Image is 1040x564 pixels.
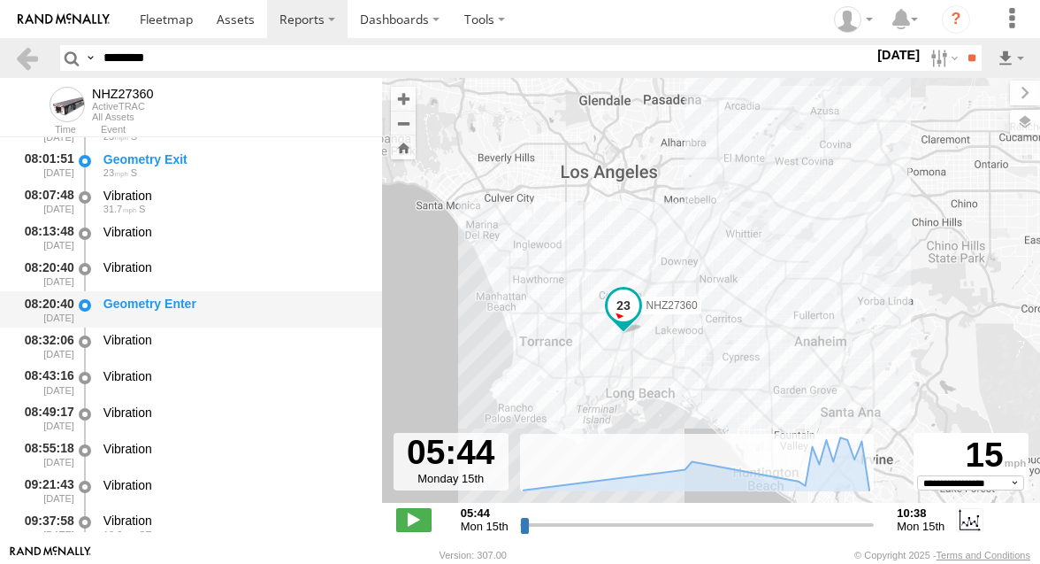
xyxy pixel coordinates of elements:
i: ? [942,5,970,34]
div: Version: 307.00 [440,550,507,560]
div: Vibration [103,513,365,529]
a: Visit our Website [10,546,91,564]
div: NHZ27360 - View Asset History [92,87,154,101]
div: Vibration [103,188,365,204]
div: Zulema McIntosch [828,6,879,33]
div: Vibration [103,477,365,493]
img: rand-logo.svg [18,13,110,26]
span: Mon 15th Sep 2025 [461,520,509,533]
div: 08:20:40 [DATE] [14,258,76,290]
div: 09:37:58 [DATE] [14,511,76,544]
label: Play/Stop [396,508,432,531]
strong: 05:44 [461,506,509,520]
label: Search Query [83,45,97,71]
div: 15 [916,436,1026,475]
div: ActiveTRAC [92,101,154,112]
div: All Assets [92,112,154,122]
div: Time [14,126,76,135]
div: Vibration [103,368,365,384]
div: 08:43:16 [DATE] [14,366,76,398]
a: Terms and Conditions [937,550,1030,560]
div: Vibration [103,259,365,275]
div: 09:21:43 [DATE] [14,475,76,507]
div: 08:07:48 [DATE] [14,185,76,218]
button: Zoom out [391,111,416,135]
button: Zoom in [391,87,416,111]
strong: 10:38 [897,506,944,520]
label: Export results as... [996,45,1026,71]
div: 08:13:48 [DATE] [14,221,76,254]
div: 08:01:51 [DATE] [14,149,76,182]
span: Heading: 200 [131,167,137,178]
div: Vibration [103,224,365,240]
div: © Copyright 2025 - [854,550,1030,560]
div: Vibration [103,332,365,348]
label: Search Filter Options [923,45,961,71]
div: Geometry Exit [103,151,365,167]
span: NHZ27360 [646,298,698,311]
span: Heading: 150 [139,529,152,540]
div: Event [101,126,382,135]
span: 31.7 [103,204,136,214]
a: Back to previous Page [14,45,40,71]
span: Heading: 168 [139,204,145,214]
span: Mon 15th Sep 2025 [897,520,944,533]
div: 08:20:40 [DATE] [14,293,76,326]
span: 10.6 [103,529,136,540]
label: [DATE] [874,45,923,65]
div: 08:49:17 [DATE] [14,402,76,435]
div: Vibration [103,441,365,457]
div: Vibration [103,405,365,421]
div: Geometry Enter [103,296,365,312]
button: Zoom Home [391,135,416,159]
span: 23 [103,167,128,178]
div: 08:32:06 [DATE] [14,329,76,362]
div: 08:55:18 [DATE] [14,438,76,471]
